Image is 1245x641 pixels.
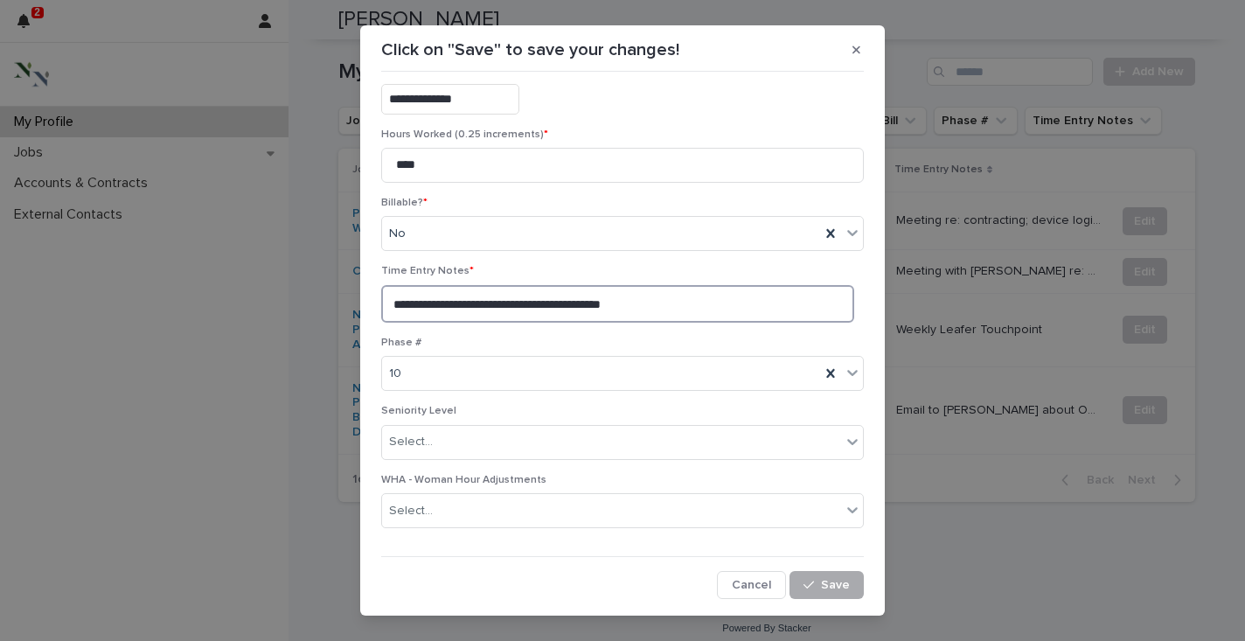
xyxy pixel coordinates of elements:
[381,406,456,416] span: Seniority Level
[389,225,406,243] span: No
[381,338,421,348] span: Phase #
[381,198,428,208] span: Billable?
[381,266,474,276] span: Time Entry Notes
[789,571,864,599] button: Save
[389,502,433,520] div: Select...
[381,129,548,140] span: Hours Worked (0.25 increments)
[381,39,679,60] p: Click on "Save" to save your changes!
[381,475,546,485] span: WHA - Woman Hour Adjustments
[389,365,401,383] span: 10
[389,433,433,451] div: Select...
[821,579,850,591] span: Save
[732,579,771,591] span: Cancel
[717,571,786,599] button: Cancel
